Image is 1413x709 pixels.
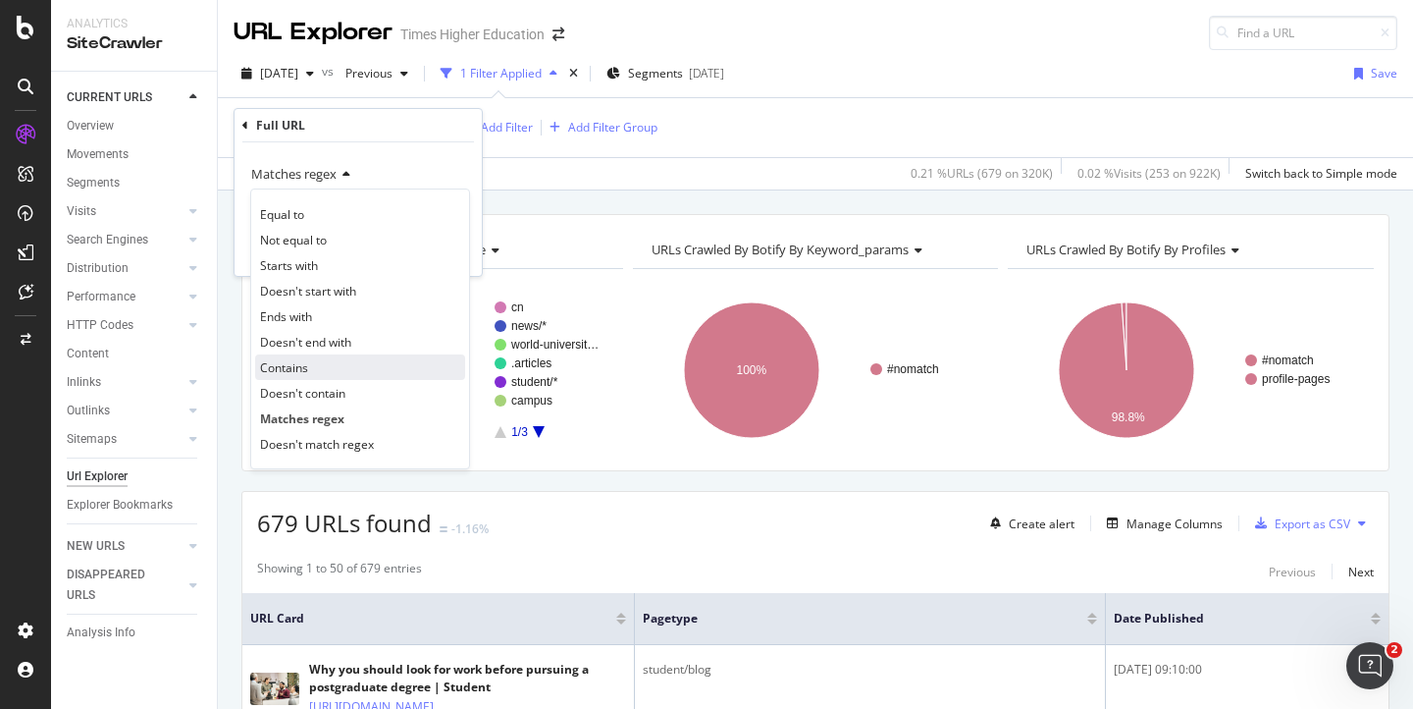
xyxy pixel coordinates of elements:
div: Performance [67,287,135,307]
text: 100% [736,363,766,377]
text: news/* [511,319,547,333]
a: Search Engines [67,230,183,250]
span: URL Card [250,610,611,627]
div: Search Engines [67,230,148,250]
div: Add Filter [481,119,533,136]
text: #nomatch [1262,354,1314,367]
span: Previous [338,65,392,82]
span: Equal to [260,206,304,223]
div: 1 Filter Applied [460,65,542,82]
h4: URLs Crawled By Botify By profiles [1022,234,1356,265]
div: times [565,64,582,83]
div: Switch back to Simple mode [1245,165,1397,182]
span: Matches regex [260,410,344,427]
text: 98.8% [1112,410,1145,424]
a: Performance [67,287,183,307]
iframe: Intercom live chat [1346,642,1393,689]
span: Doesn't start with [260,283,356,300]
div: [DATE] [689,65,724,82]
a: DISAPPEARED URLS [67,565,183,606]
img: main image [250,673,299,705]
div: Analytics [67,16,201,32]
button: Segments[DATE] [599,58,732,89]
a: Distribution [67,258,183,279]
span: 2 [1387,642,1402,658]
button: Add Filter Group [542,116,657,139]
svg: A chart. [1008,285,1369,456]
div: Showing 1 to 50 of 679 entries [257,560,422,583]
a: Overview [67,116,203,136]
text: .articles [511,356,551,370]
span: Not equal to [260,232,327,248]
div: Save [1371,65,1397,82]
div: Distribution [67,258,129,279]
text: profile-pages [1262,372,1330,386]
text: 1/3 [511,425,528,439]
div: HTTP Codes [67,315,133,336]
span: Date Published [1114,610,1341,627]
text: campus [511,394,552,408]
a: Explorer Bookmarks [67,495,203,516]
button: Previous [338,58,416,89]
span: Doesn't match regex [260,436,374,453]
a: CURRENT URLS [67,87,183,108]
text: #nomatch [887,362,939,376]
button: Add Filter [454,116,533,139]
span: Matches regex [251,165,337,183]
a: Sitemaps [67,429,183,450]
span: pagetype [643,610,1058,627]
span: URLs Crawled By Botify By keyword_params [652,241,909,258]
div: 0.02 % Visits ( 253 on 922K ) [1077,165,1221,182]
div: -1.16% [451,520,489,537]
div: Times Higher Education [400,25,545,44]
button: Cancel [242,241,304,260]
div: Next [1348,564,1374,580]
button: Save [1346,58,1397,89]
div: SiteCrawler [67,32,201,55]
div: arrow-right-arrow-left [552,27,564,41]
div: Inlinks [67,372,101,393]
button: [DATE] [234,58,322,89]
div: URL Explorer [234,16,392,49]
div: CURRENT URLS [67,87,152,108]
a: Inlinks [67,372,183,393]
div: NEW URLS [67,536,125,557]
div: Add Filter Group [568,119,657,136]
text: cn [511,300,524,314]
div: student/blog [643,661,1097,679]
button: Next [1348,560,1374,583]
div: Why you should look for work before pursuing a postgraduate degree | Student [309,661,626,696]
span: Doesn't contain [260,385,345,402]
svg: A chart. [633,285,994,456]
span: 2025 Sep. 26th [260,65,298,82]
div: Content [67,344,109,364]
span: Starts with [260,257,318,274]
a: Content [67,344,203,364]
span: 679 URLs found [257,507,432,539]
a: Analysis Info [67,623,203,643]
span: URLs Crawled By Botify By profiles [1026,241,1226,258]
div: [DATE] 09:10:00 [1114,661,1381,679]
button: Previous [1269,560,1316,583]
a: NEW URLS [67,536,183,557]
a: Visits [67,201,183,222]
div: Overview [67,116,114,136]
a: Outlinks [67,401,183,421]
text: world-universit… [510,338,599,352]
span: vs [322,63,338,80]
a: HTTP Codes [67,315,183,336]
span: Ends with [260,308,312,325]
div: Visits [67,201,96,222]
div: Previous [1269,564,1316,580]
button: 1 Filter Applied [433,58,565,89]
div: Segments [67,173,120,193]
div: Explorer Bookmarks [67,495,173,516]
div: Analysis Info [67,623,135,643]
button: Switch back to Simple mode [1237,158,1397,190]
div: Movements [67,144,129,165]
div: Create alert [1009,516,1074,532]
div: DISAPPEARED URLS [67,565,166,606]
span: Doesn't end with [260,334,351,351]
text: student/* [511,375,558,389]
